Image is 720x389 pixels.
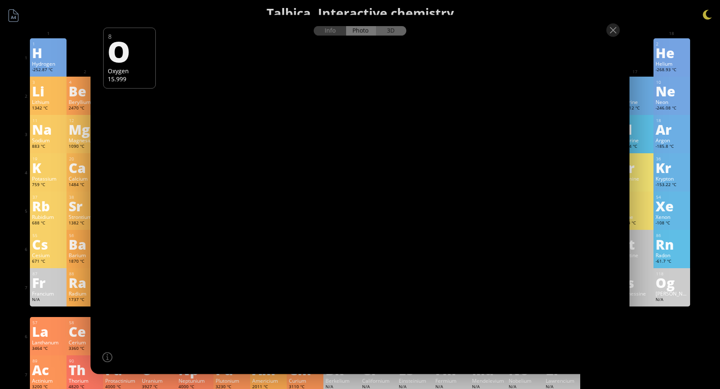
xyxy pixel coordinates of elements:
div: Thorium [69,377,101,384]
div: 59 °C [619,182,651,189]
div: Cs [32,237,64,251]
div: 36 [656,156,688,162]
div: 53 [619,194,651,200]
div: -108 °C [656,220,688,227]
div: Bromine [619,175,651,182]
div: Sr [69,199,101,213]
div: Md [472,363,504,376]
div: I [619,199,651,213]
div: K [32,161,64,174]
div: Radon [656,252,688,258]
div: N/A [32,297,64,304]
div: Actinium [32,377,64,384]
div: 90 [69,358,101,364]
div: Rb [32,199,64,213]
div: Plutonium [216,377,248,384]
div: Pa [105,363,138,376]
div: Og [656,276,688,289]
div: Fermium [435,377,468,384]
div: Na [32,123,64,136]
div: Chlorine [619,137,651,144]
div: 2 [656,41,688,47]
div: La [32,325,64,338]
div: 55 [32,233,64,238]
h1: Talbica. Interactive chemistry [23,4,697,21]
div: 883 °C [32,144,64,150]
div: Lithium [32,99,64,105]
div: Lr [546,363,578,376]
div: 15.999 [108,75,151,83]
div: Xenon [656,213,688,220]
div: 1382 °C [69,220,101,227]
div: Astatine [619,252,651,258]
div: Protactinium [105,377,138,384]
div: -185.8 °C [656,144,688,150]
div: At [619,237,651,251]
div: 3464 °C [32,346,64,352]
div: Be [69,84,101,98]
div: Nobelium [509,377,541,384]
div: 1 [32,41,64,47]
div: 38 [69,194,101,200]
div: 35 [619,156,651,162]
div: Th [69,363,101,376]
div: Mendelevium [472,377,504,384]
div: 9 [619,80,651,85]
div: Einsteinium [399,377,431,384]
div: Argon [656,137,688,144]
div: Cl [619,123,651,136]
div: 3D [376,26,406,36]
div: Cerium [69,339,101,346]
div: Fm [435,363,468,376]
div: 1870 °C [69,258,101,265]
div: F [619,84,651,98]
div: 118 [656,271,688,277]
div: Magnesium [69,137,101,144]
div: 4 [69,80,101,85]
div: Americium [252,377,285,384]
div: Info [314,26,346,36]
div: Lanthanum [32,339,64,346]
div: Rubidium [32,213,64,220]
div: Fluorine [619,99,651,105]
div: Xe [656,199,688,213]
div: Am [252,363,285,376]
div: 57 [32,320,64,325]
div: 58 [69,320,101,325]
div: Ba [69,237,101,251]
div: 20 [69,156,101,162]
div: 184.3 °C [619,220,651,227]
div: Pu [216,363,248,376]
div: -268.93 °C [656,67,688,74]
div: N/A [619,258,651,265]
div: Br [619,161,651,174]
div: Np [179,363,211,376]
div: 1737 °C [69,297,101,304]
div: Cesium [32,252,64,258]
div: 10 [656,80,688,85]
div: N/A [656,297,688,304]
div: Calcium [69,175,101,182]
div: 117 [619,271,651,277]
div: 1484 °C [69,182,101,189]
div: [PERSON_NAME] [656,290,688,297]
div: 3 [32,80,64,85]
div: 19 [32,156,64,162]
div: U [142,363,174,376]
div: -61.7 °C [656,258,688,265]
div: -153.22 °C [656,182,688,189]
div: No [509,363,541,376]
div: 87 [32,271,64,277]
div: 18 [656,118,688,123]
div: Hydrogen [32,60,64,67]
div: -34.04 °C [619,144,651,150]
div: Curium [289,377,321,384]
div: Helium [656,60,688,67]
div: 12 [69,118,101,123]
div: 56 [69,233,101,238]
div: Fr [32,276,64,289]
div: 1342 °C [32,105,64,112]
div: Neptunium [179,377,211,384]
div: -252.87 °C [32,67,64,74]
div: Strontium [69,213,101,220]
